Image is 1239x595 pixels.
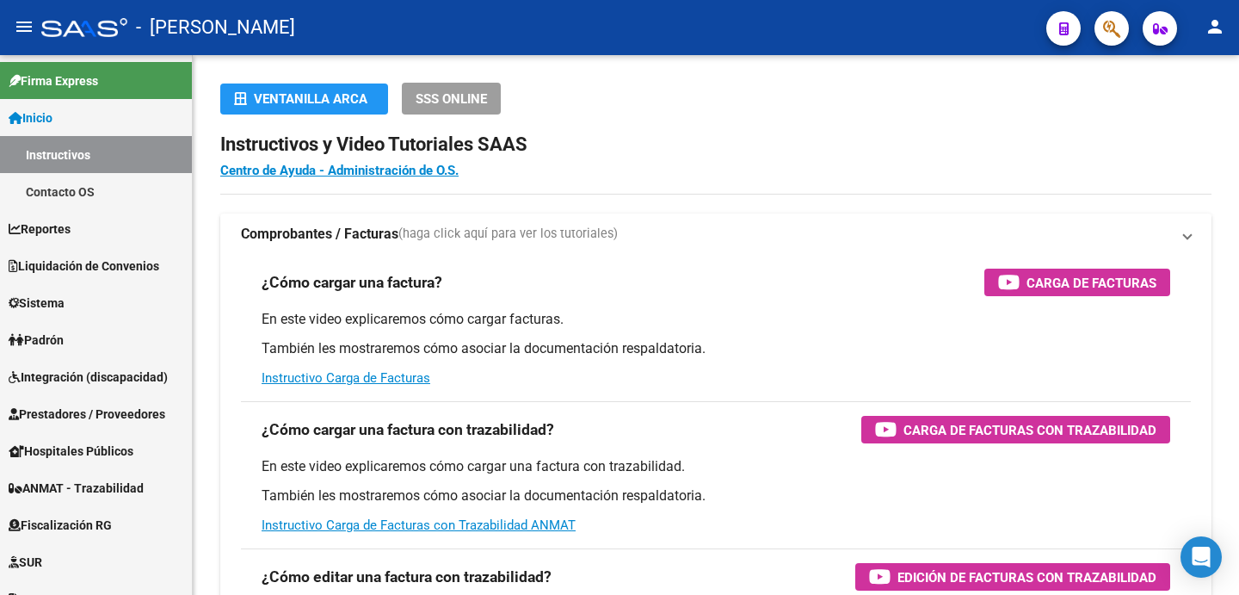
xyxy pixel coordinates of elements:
[262,518,576,533] a: Instructivo Carga de Facturas con Trazabilidad ANMAT
[220,128,1211,161] h2: Instructivos y Video Tutoriales SAAS
[262,457,1170,476] p: En este video explicaremos cómo cargar una factura con trazabilidad.
[136,9,295,46] span: - [PERSON_NAME]
[262,487,1170,505] p: También les mostraremos cómo asociar la documentación respaldatoria.
[9,553,42,572] span: SUR
[9,516,112,535] span: Fiscalización RG
[9,220,71,239] span: Reportes
[1026,272,1156,294] span: Carga de Facturas
[262,339,1170,358] p: También les mostraremos cómo asociar la documentación respaldatoria.
[234,84,374,115] div: Ventanilla ARCA
[984,269,1170,296] button: Carga de Facturas
[903,419,1156,441] span: Carga de Facturas con Trazabilidad
[262,310,1170,329] p: En este video explicaremos cómo cargar facturas.
[14,16,34,37] mat-icon: menu
[398,225,618,244] span: (haga click aquí para ver los tutoriales)
[1180,536,1222,578] div: Open Intercom Messenger
[9,442,133,461] span: Hospitales Públicos
[9,405,165,424] span: Prestadores / Proveedores
[861,416,1170,443] button: Carga de Facturas con Trazabilidad
[402,83,501,115] button: SSS ONLINE
[9,71,98,90] span: Firma Express
[1205,16,1225,37] mat-icon: person
[416,91,487,107] span: SSS ONLINE
[9,294,65,313] span: Sistema
[9,479,144,498] span: ANMAT - Trazabilidad
[9,257,159,276] span: Liquidación de Convenios
[855,563,1170,591] button: Edición de Facturas con Trazabilidad
[262,270,442,294] h3: ¿Cómo cargar una factura?
[897,567,1156,588] span: Edición de Facturas con Trazabilidad
[241,225,398,244] strong: Comprobantes / Facturas
[9,368,168,387] span: Integración (discapacidad)
[262,370,430,386] a: Instructivo Carga de Facturas
[220,84,388,115] button: Ventanilla ARCA
[220,214,1211,255] mat-expansion-panel-header: Comprobantes / Facturas(haga click aquí para ver los tutoriales)
[262,565,552,589] h3: ¿Cómo editar una factura con trazabilidad?
[9,108,52,127] span: Inicio
[9,331,64,350] span: Padrón
[262,418,554,442] h3: ¿Cómo cargar una factura con trazabilidad?
[220,163,459,178] a: Centro de Ayuda - Administración de O.S.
